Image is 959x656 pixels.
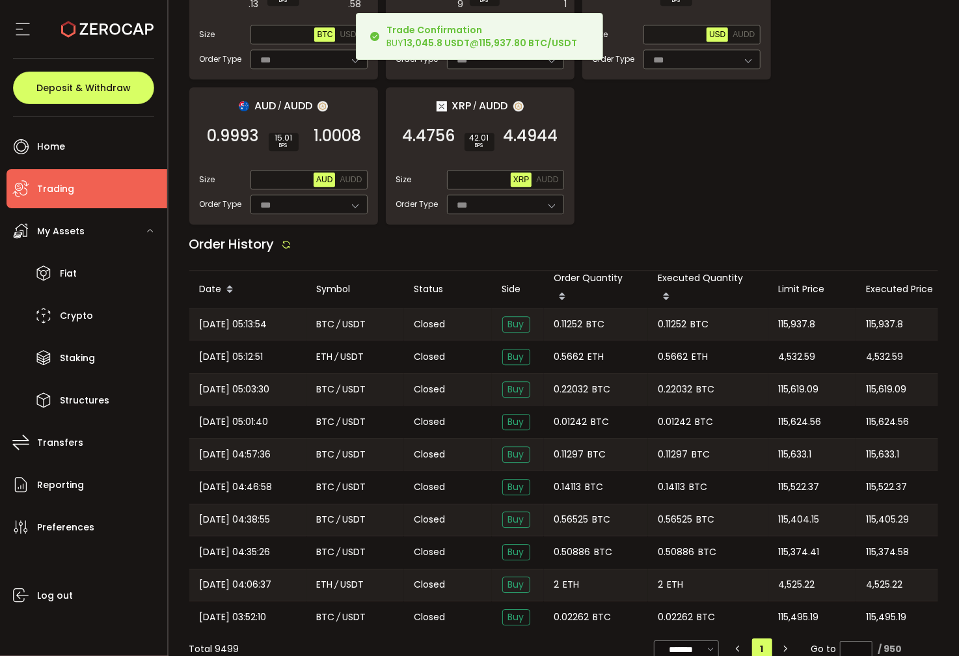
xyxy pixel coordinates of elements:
span: Closed [414,610,446,624]
span: BTC [588,447,606,462]
span: BTC [697,512,715,527]
span: AUDD [340,175,362,184]
span: Order Type [396,198,439,210]
span: Buy [502,577,530,593]
span: USDT [343,512,366,527]
span: ETH [668,577,684,592]
div: Limit Price [768,282,856,297]
span: 115,522.37 [867,480,908,495]
span: 2 [554,577,560,592]
span: Fiat [60,264,77,283]
em: / [337,545,341,560]
span: ETH [317,349,333,364]
em: / [337,317,341,332]
span: Transfers [37,433,83,452]
span: BTC [691,317,709,332]
span: XRP [513,175,530,184]
span: USDT [343,610,366,625]
span: 115,624.56 [779,415,822,430]
span: BTC [593,512,611,527]
span: AUDD [733,30,755,39]
div: Executed Quantity [648,271,768,308]
span: BTC [317,382,335,397]
span: 0.01242 [554,415,588,430]
span: Home [37,137,65,156]
span: Closed [414,578,446,592]
span: Log out [37,586,73,605]
span: ETH [317,577,333,592]
button: AUDD [337,172,364,187]
span: Buy [502,349,530,365]
span: 115,624.56 [867,415,910,430]
span: USDT [343,447,366,462]
span: Buy [502,609,530,625]
span: 115,633.1 [867,447,900,462]
iframe: Chat Widget [805,515,959,656]
span: AUDD [479,98,508,114]
span: Buy [502,414,530,430]
span: [DATE] 04:57:36 [200,447,271,462]
div: Executed Price [856,282,944,297]
span: BTC [595,545,613,560]
b: 13,045.8 USDT [403,36,470,49]
span: 115,937.8 [867,317,904,332]
span: USD [709,30,725,39]
span: BTC [699,545,717,560]
span: BTC [317,512,335,527]
span: Buy [502,381,530,398]
span: 115,937.8 [779,317,816,332]
span: Staking [60,349,95,368]
b: Trade Confirmation [386,23,482,36]
span: 2 [658,577,664,592]
span: USDT [341,577,364,592]
span: 115,404.15 [779,512,820,527]
button: USDC [337,27,364,42]
span: ETH [588,349,604,364]
span: 0.5662 [554,349,584,364]
button: AUDD [534,172,561,187]
span: Trading [37,180,74,198]
span: Closed [414,383,446,396]
span: Closed [414,318,446,331]
span: Deposit & Withdraw [36,83,131,92]
span: 0.50886 [658,545,695,560]
span: 0.9993 [208,130,259,143]
span: 0.22032 [658,382,693,397]
span: BTC [586,480,604,495]
span: 0.56525 [554,512,589,527]
span: BTC [692,447,710,462]
span: 4,532.59 [867,349,904,364]
span: Size [200,174,215,185]
span: USDT [343,480,366,495]
span: USDT [343,545,366,560]
button: XRP [511,172,532,187]
span: XRP [452,98,472,114]
em: / [474,100,478,112]
span: BTC [317,545,335,560]
span: USDC [340,30,362,39]
span: [DATE] 04:46:58 [200,480,273,495]
span: 0.11252 [658,317,687,332]
span: Buy [502,512,530,528]
span: 0.5662 [658,349,688,364]
span: [DATE] 05:03:30 [200,382,270,397]
span: 115,619.09 [867,382,907,397]
span: Closed [414,448,446,461]
span: Closed [414,513,446,526]
em: / [335,577,339,592]
em: / [337,382,341,397]
span: 0.11297 [658,447,688,462]
span: AUDD [536,175,558,184]
b: 115,937.80 BTC/USDT [479,36,577,49]
span: BTC [587,317,605,332]
span: Size [396,174,412,185]
em: / [337,512,341,527]
span: 42.01 [470,134,489,142]
span: Reporting [37,476,84,495]
span: 115,374.41 [779,545,820,560]
button: AUDD [730,27,757,42]
span: USDT [343,382,366,397]
div: Date [189,279,306,301]
em: / [337,447,341,462]
span: USDT [343,317,366,332]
